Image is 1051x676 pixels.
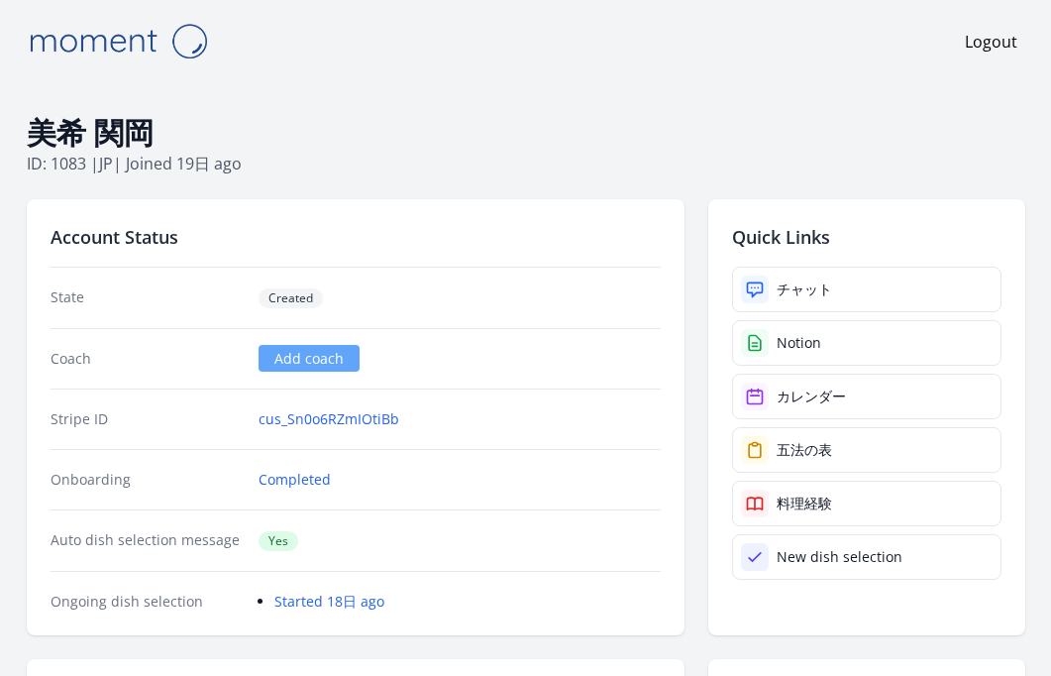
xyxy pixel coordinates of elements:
[732,427,1001,473] a: 五法の表
[777,333,821,353] div: Notion
[27,152,1025,175] p: ID: 1083 | | Joined 19日 ago
[259,409,399,429] a: cus_Sn0o6RZmIOtiBb
[51,223,661,251] h2: Account Status
[732,267,1001,312] a: チャット
[51,287,244,308] dt: State
[777,280,832,299] div: チャット
[777,547,902,567] div: New dish selection
[19,16,217,66] img: Moment
[99,153,113,174] span: jp
[732,223,1001,251] h2: Quick Links
[965,30,1017,54] a: Logout
[259,531,298,551] span: Yes
[51,349,244,369] dt: Coach
[51,409,244,429] dt: Stripe ID
[259,345,360,372] a: Add coach
[777,440,832,460] div: 五法の表
[51,470,244,490] dt: Onboarding
[732,534,1001,580] a: New dish selection
[259,288,323,308] span: Created
[51,592,244,612] dt: Ongoing dish selection
[732,374,1001,419] a: カレンダー
[732,481,1001,526] a: 料理経験
[51,530,244,551] dt: Auto dish selection message
[777,494,832,513] div: 料理経験
[259,470,331,490] a: Completed
[777,387,846,406] div: カレンダー
[27,114,1025,152] h1: 美希 関岡
[732,320,1001,366] a: Notion
[274,592,384,611] a: Started 18日 ago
